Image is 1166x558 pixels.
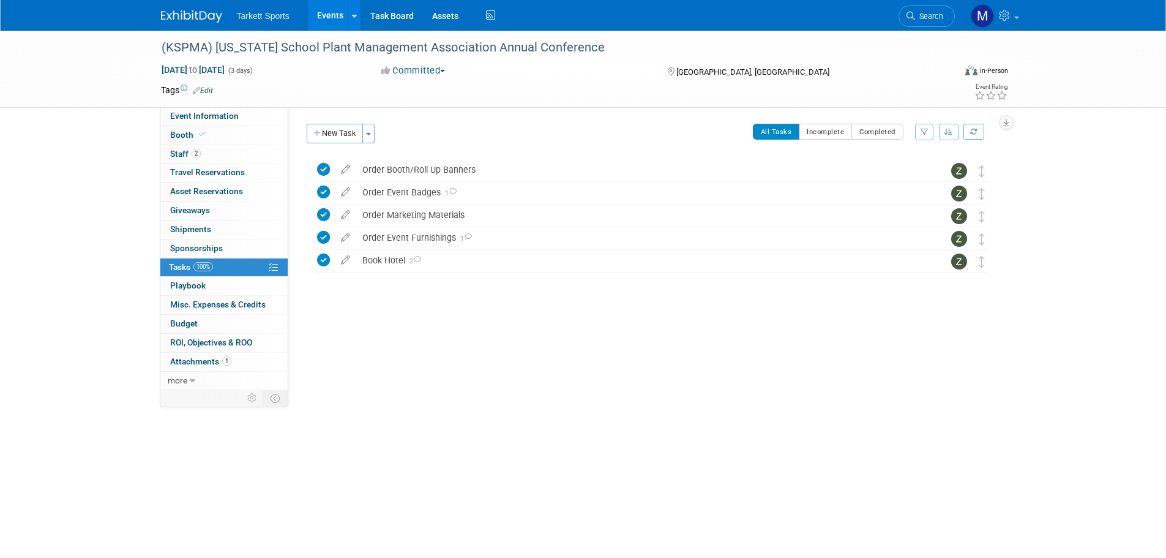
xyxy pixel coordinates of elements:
[170,149,201,159] span: Staff
[951,186,967,202] img: Zak Sigler
[193,86,213,95] a: Edit
[160,353,288,371] a: Attachments1
[222,356,231,366] span: 1
[227,67,253,75] span: (3 days)
[170,205,210,215] span: Giveaways
[160,372,288,390] a: more
[356,205,927,225] div: Order Marketing Materials
[979,165,985,177] i: Move task
[160,183,288,201] a: Asset Reservations
[160,221,288,239] a: Shipments
[356,227,927,248] div: Order Event Furnishings
[799,124,852,140] button: Incomplete
[170,319,198,328] span: Budget
[160,164,288,182] a: Travel Reservations
[187,65,199,75] span: to
[951,163,967,179] img: Zak Sigler
[160,107,288,126] a: Event Information
[979,233,985,245] i: Move task
[168,375,187,385] span: more
[676,67,829,77] span: [GEOGRAPHIC_DATA], [GEOGRAPHIC_DATA]
[170,130,207,140] span: Booth
[193,262,213,271] span: 100%
[456,235,472,243] span: 1
[335,209,356,221] a: edit
[160,277,288,295] a: Playbook
[237,11,290,21] span: Tarkett Sports
[335,187,356,198] a: edit
[963,124,984,140] a: Refresh
[160,296,288,314] a: Misc. Expenses & Credits
[169,262,213,272] span: Tasks
[753,124,800,140] button: All Tasks
[307,124,363,143] button: New Task
[377,64,450,77] button: Committed
[979,66,1008,75] div: In-Person
[160,258,288,277] a: Tasks100%
[170,224,211,234] span: Shipments
[979,188,985,200] i: Move task
[192,149,201,158] span: 2
[170,300,266,309] span: Misc. Expenses & Credits
[170,281,206,290] span: Playbook
[161,10,222,23] img: ExhibitDay
[242,390,263,406] td: Personalize Event Tab Strip
[356,250,927,271] div: Book Hotel
[170,337,252,347] span: ROI, Objectives & ROO
[335,255,356,266] a: edit
[161,64,225,75] span: [DATE] [DATE]
[356,159,927,180] div: Order Booth/Roll Up Banners
[979,211,985,222] i: Move task
[883,64,1009,82] div: Event Format
[971,4,994,28] img: Mathieu Martel
[263,390,288,406] td: Toggle Event Tabs
[170,243,223,253] span: Sponsorships
[157,37,936,59] div: (KSPMA) [US_STATE] School Plant Management Association Annual Conference
[161,84,213,96] td: Tags
[170,186,243,196] span: Asset Reservations
[335,232,356,243] a: edit
[951,231,967,247] img: Zak Sigler
[951,254,967,270] img: Zak Sigler
[441,189,457,197] span: 1
[160,145,288,164] a: Staff2
[899,6,955,27] a: Search
[851,124,903,140] button: Completed
[965,66,977,75] img: Format-Inperson.png
[335,164,356,175] a: edit
[915,12,943,21] span: Search
[405,257,421,265] span: 2
[160,239,288,258] a: Sponsorships
[170,356,231,366] span: Attachments
[170,111,239,121] span: Event Information
[356,182,927,203] div: Order Event Badges
[160,334,288,352] a: ROI, Objectives & ROO
[160,315,288,333] a: Budget
[974,84,1007,90] div: Event Rating
[170,167,245,177] span: Travel Reservations
[199,131,205,138] i: Booth reservation complete
[951,208,967,224] img: Zak Sigler
[160,202,288,220] a: Giveaways
[979,256,985,268] i: Move task
[160,126,288,145] a: Booth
